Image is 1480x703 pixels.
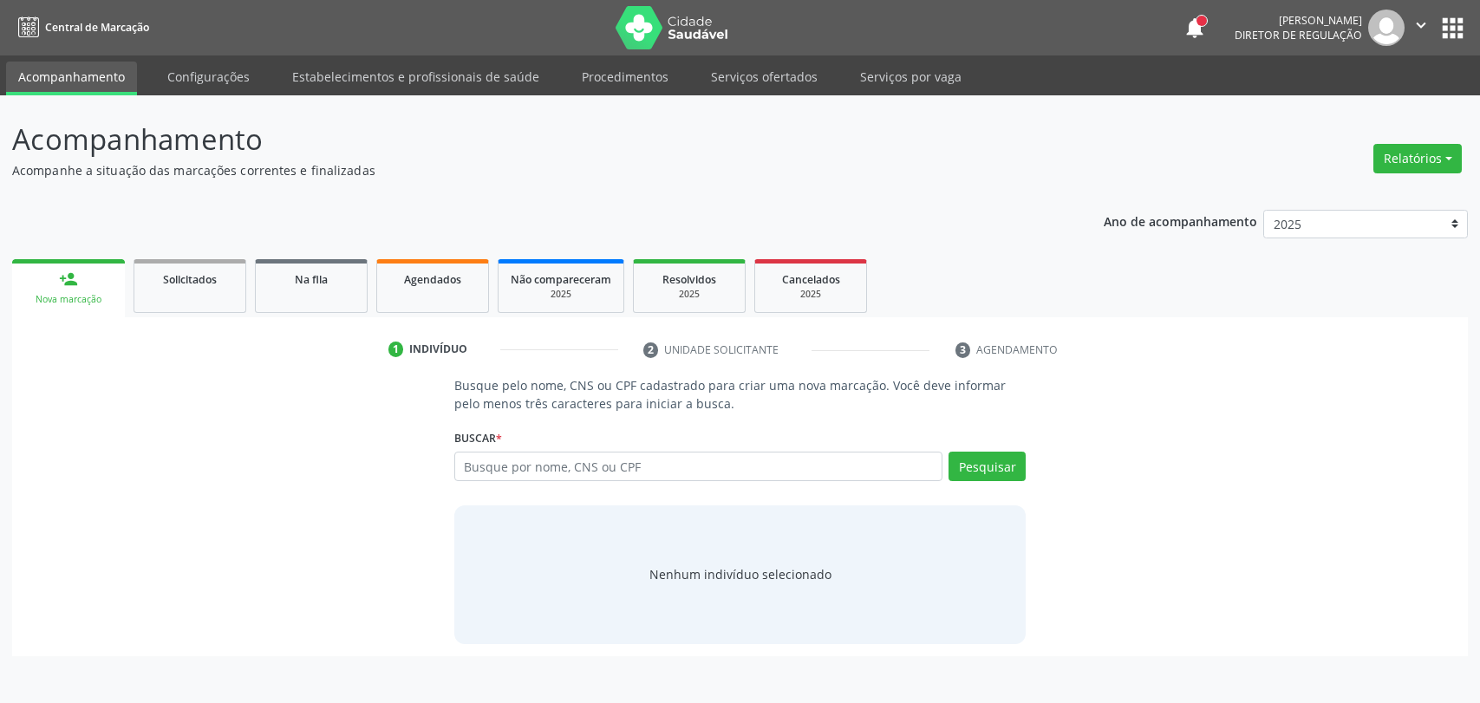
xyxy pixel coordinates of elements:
[454,376,1027,413] p: Busque pelo nome, CNS ou CPF cadastrado para criar uma nova marcação. Você deve informar pelo men...
[45,20,149,35] span: Central de Marcação
[1368,10,1405,46] img: img
[1405,10,1438,46] button: 
[511,288,611,301] div: 2025
[12,161,1031,179] p: Acompanhe a situação das marcações correntes e finalizadas
[1104,210,1257,231] p: Ano de acompanhamento
[782,272,840,287] span: Cancelados
[767,288,854,301] div: 2025
[646,288,733,301] div: 2025
[404,272,461,287] span: Agendados
[511,272,611,287] span: Não compareceram
[24,293,113,306] div: Nova marcação
[699,62,830,92] a: Serviços ofertados
[1183,16,1207,40] button: notifications
[295,272,328,287] span: Na fila
[848,62,974,92] a: Serviços por vaga
[1412,16,1431,35] i: 
[454,452,943,481] input: Busque por nome, CNS ou CPF
[409,342,467,357] div: Indivíduo
[12,13,149,42] a: Central de Marcação
[12,118,1031,161] p: Acompanhamento
[1373,144,1462,173] button: Relatórios
[570,62,681,92] a: Procedimentos
[280,62,551,92] a: Estabelecimentos e profissionais de saúde
[388,342,404,357] div: 1
[59,270,78,289] div: person_add
[163,272,217,287] span: Solicitados
[155,62,262,92] a: Configurações
[1235,28,1362,42] span: Diretor de regulação
[454,425,502,452] label: Buscar
[1438,13,1468,43] button: apps
[662,272,716,287] span: Resolvidos
[649,565,831,583] div: Nenhum indivíduo selecionado
[1235,13,1362,28] div: [PERSON_NAME]
[949,452,1026,481] button: Pesquisar
[6,62,137,95] a: Acompanhamento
